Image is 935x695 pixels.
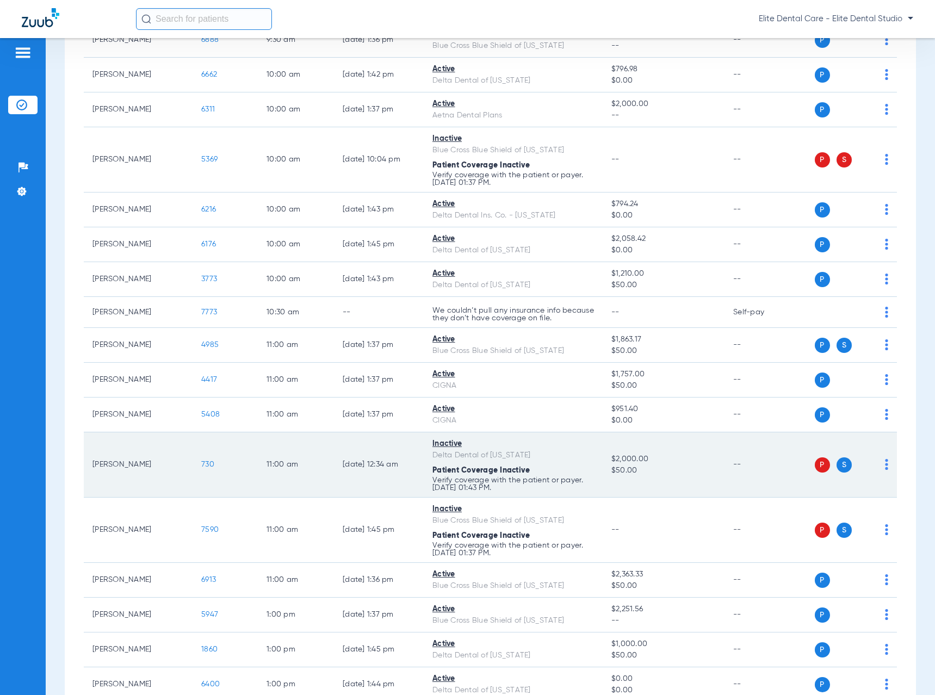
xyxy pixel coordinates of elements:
[334,23,424,58] td: [DATE] 1:36 PM
[334,598,424,632] td: [DATE] 1:37 PM
[84,58,193,92] td: [PERSON_NAME]
[611,245,716,256] span: $0.00
[432,162,530,169] span: Patient Coverage Inactive
[885,34,888,45] img: group-dot-blue.svg
[432,415,594,426] div: CIGNA
[815,202,830,218] span: P
[432,650,594,661] div: Delta Dental of [US_STATE]
[611,380,716,392] span: $50.00
[201,526,219,533] span: 7590
[885,574,888,585] img: group-dot-blue.svg
[84,193,193,227] td: [PERSON_NAME]
[201,646,218,653] span: 1860
[885,239,888,250] img: group-dot-blue.svg
[611,580,716,592] span: $50.00
[432,233,594,245] div: Active
[258,23,334,58] td: 9:30 AM
[837,338,852,353] span: S
[201,680,220,688] span: 6400
[84,598,193,632] td: [PERSON_NAME]
[432,532,530,539] span: Patient Coverage Inactive
[334,262,424,297] td: [DATE] 1:43 PM
[201,308,217,316] span: 7773
[201,611,218,618] span: 5947
[611,526,620,533] span: --
[611,345,716,357] span: $50.00
[432,145,594,156] div: Blue Cross Blue Shield of [US_STATE]
[432,369,594,380] div: Active
[201,71,217,78] span: 6662
[84,297,193,328] td: [PERSON_NAME]
[258,297,334,328] td: 10:30 AM
[815,407,830,423] span: P
[725,262,798,297] td: --
[84,328,193,363] td: [PERSON_NAME]
[201,275,217,283] span: 3773
[258,563,334,598] td: 11:00 AM
[611,210,716,221] span: $0.00
[334,498,424,563] td: [DATE] 1:45 PM
[611,110,716,121] span: --
[885,374,888,385] img: group-dot-blue.svg
[611,569,716,580] span: $2,363.33
[136,8,272,30] input: Search for patients
[201,376,217,383] span: 4417
[258,262,334,297] td: 10:00 AM
[885,69,888,80] img: group-dot-blue.svg
[611,98,716,110] span: $2,000.00
[432,345,594,357] div: Blue Cross Blue Shield of [US_STATE]
[881,643,935,695] iframe: Chat Widget
[611,156,620,163] span: --
[334,563,424,598] td: [DATE] 1:36 PM
[885,459,888,470] img: group-dot-blue.svg
[84,127,193,193] td: [PERSON_NAME]
[725,632,798,667] td: --
[432,515,594,526] div: Blue Cross Blue Shield of [US_STATE]
[611,638,716,650] span: $1,000.00
[432,380,594,392] div: CIGNA
[725,363,798,398] td: --
[258,398,334,432] td: 11:00 AM
[885,409,888,420] img: group-dot-blue.svg
[432,604,594,615] div: Active
[725,297,798,328] td: Self-pay
[611,75,716,86] span: $0.00
[815,373,830,388] span: P
[725,92,798,127] td: --
[432,40,594,52] div: Blue Cross Blue Shield of [US_STATE]
[837,152,852,167] span: S
[432,438,594,450] div: Inactive
[611,454,716,465] span: $2,000.00
[84,432,193,498] td: [PERSON_NAME]
[258,127,334,193] td: 10:00 AM
[432,450,594,461] div: Delta Dental of [US_STATE]
[725,498,798,563] td: --
[84,23,193,58] td: [PERSON_NAME]
[611,268,716,280] span: $1,210.00
[885,204,888,215] img: group-dot-blue.svg
[725,598,798,632] td: --
[201,106,215,113] span: 6311
[885,104,888,115] img: group-dot-blue.svg
[725,563,798,598] td: --
[334,632,424,667] td: [DATE] 1:45 PM
[201,461,214,468] span: 730
[258,328,334,363] td: 11:00 AM
[334,363,424,398] td: [DATE] 1:37 PM
[815,457,830,473] span: P
[611,673,716,685] span: $0.00
[837,523,852,538] span: S
[258,227,334,262] td: 10:00 AM
[201,156,218,163] span: 5369
[815,67,830,83] span: P
[611,415,716,426] span: $0.00
[432,64,594,75] div: Active
[258,498,334,563] td: 11:00 AM
[885,339,888,350] img: group-dot-blue.svg
[258,432,334,498] td: 11:00 AM
[725,328,798,363] td: --
[885,524,888,535] img: group-dot-blue.svg
[84,632,193,667] td: [PERSON_NAME]
[432,673,594,685] div: Active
